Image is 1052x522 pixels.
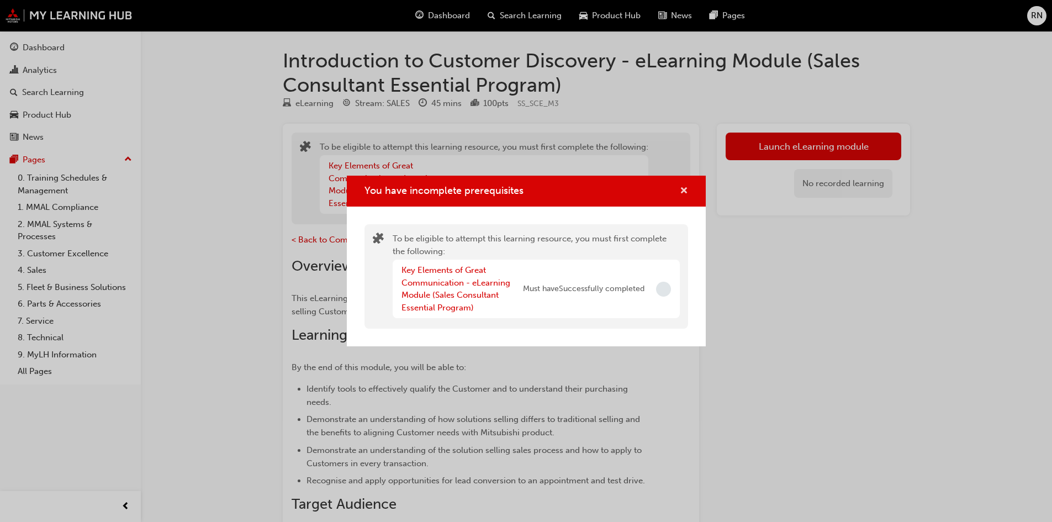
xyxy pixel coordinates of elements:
span: Incomplete [656,282,671,297]
div: You have incomplete prerequisites [347,176,706,347]
button: cross-icon [680,184,688,198]
span: puzzle-icon [373,234,384,246]
div: To be eligible to attempt this learning resource, you must first complete the following: [393,233,680,320]
a: Key Elements of Great Communication - eLearning Module (Sales Consultant Essential Program) [401,265,510,313]
span: Must have Successfully completed [523,283,644,296]
span: You have incomplete prerequisites [364,184,524,197]
span: cross-icon [680,187,688,197]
